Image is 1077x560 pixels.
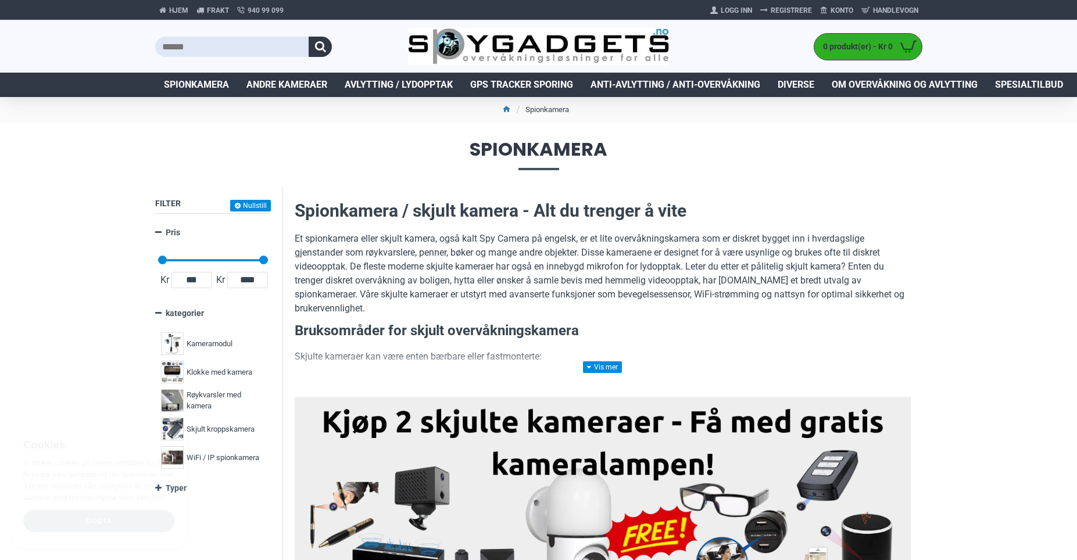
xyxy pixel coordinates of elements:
span: Spionkamera [164,78,229,92]
a: Diverse [769,73,823,97]
li: Disse kan tas med overalt og brukes til skjult filming i situasjoner der diskresjon er nødvendig ... [318,369,911,397]
span: WiFi / IP spionkamera [187,452,259,464]
a: kategorier [155,303,271,324]
img: Kameramodul [161,332,184,355]
span: Frakt [207,5,229,16]
a: GPS Tracker Sporing [461,73,582,97]
span: Andre kameraer [246,78,327,92]
h3: Bruksområder for skjult overvåkningskamera [295,321,911,341]
p: Skjulte kameraer kan være enten bærbare eller fastmonterte: [295,350,911,364]
span: Kameramodul [187,338,232,350]
img: SpyGadgets.no [408,28,669,66]
span: Avlytting / Lydopptak [345,78,453,92]
img: Klokke med kamera [161,361,184,383]
a: Typer [155,478,271,498]
div: Cookies [23,433,167,458]
span: Klokke med kamera [187,367,252,378]
a: Registrere [756,1,816,20]
span: Skjult kroppskamera [187,423,255,435]
span: Handlevogn [873,5,918,16]
a: Konto [816,1,857,20]
span: Konto [831,5,853,16]
span: Vi bruker cookies på denne nettsiden for å forbedre våre tjenester og din opplevelse. Ved å bruke... [23,459,174,501]
a: Spionkamera [155,73,238,97]
a: Logg Inn [706,1,756,20]
span: 0 produkt(er) - Kr 0 [814,41,896,53]
span: Diverse [778,78,814,92]
div: Godta [23,510,174,532]
div: Close [169,432,177,441]
span: Spionkamera [155,140,922,170]
span: Logg Inn [721,5,752,16]
span: 940 99 099 [248,5,284,16]
p: Et spionkamera eller skjult kamera, også kalt Spy Camera på engelsk, er et lite overvåkningskamer... [295,232,911,315]
a: Les mer, opens a new window [137,494,163,502]
a: Avlytting / Lydopptak [336,73,461,97]
a: Andre kameraer [238,73,336,97]
a: 0 produkt(er) - Kr 0 [814,34,922,60]
span: Anti-avlytting / Anti-overvåkning [591,78,760,92]
span: Kr [214,273,227,287]
h2: Spionkamera / skjult kamera - Alt du trenger å vite [295,199,911,223]
a: Handlevogn [857,1,922,20]
span: Røykvarsler med kamera [187,389,262,412]
a: Anti-avlytting / Anti-overvåkning [582,73,769,97]
span: Hjem [169,5,188,16]
a: Pris [155,222,271,243]
span: Om overvåkning og avlytting [832,78,978,92]
span: GPS Tracker Sporing [470,78,573,92]
button: Nullstill [230,200,271,211]
span: Spesialtilbud [995,78,1063,92]
a: Om overvåkning og avlytting [823,73,986,97]
img: Røykvarsler med kamera [161,389,184,412]
span: Registrere [771,5,812,16]
span: Filter [155,199,181,208]
strong: Bærbare spionkameraer: [318,371,424,382]
span: Kr [158,273,171,287]
a: Spesialtilbud [986,73,1072,97]
img: Skjult kroppskamera [161,418,184,440]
